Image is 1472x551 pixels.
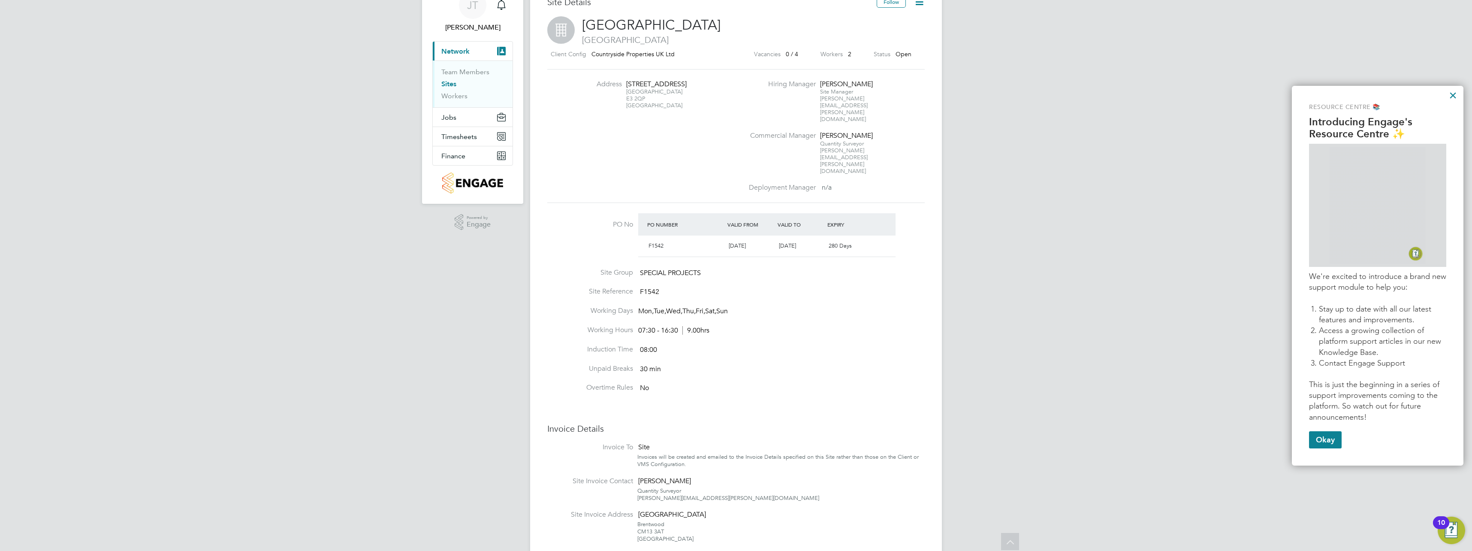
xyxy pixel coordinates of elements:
[640,384,649,393] span: No
[547,268,633,277] label: Site Group
[432,22,513,33] span: Jake Thomas
[547,220,633,229] label: PO No
[820,80,874,89] div: [PERSON_NAME]
[1330,147,1426,263] img: GIF of Resource Centre being opened
[547,34,925,45] span: [GEOGRAPHIC_DATA]
[547,423,925,434] h3: Invoice Details
[820,49,843,60] label: Workers
[1437,523,1445,534] div: 10
[779,242,796,249] span: [DATE]
[1449,88,1457,102] button: Close
[637,521,925,543] div: Brentwood CM13 3AT [GEOGRAPHIC_DATA]
[626,88,680,109] div: [GEOGRAPHIC_DATA] E3 2QP [GEOGRAPHIC_DATA]
[441,47,470,55] span: Network
[775,217,826,232] div: Valid To
[441,92,468,100] a: Workers
[744,80,816,89] label: Hiring Manager
[1309,271,1446,293] p: We're excited to introduce a brand new support module to help you:
[637,510,925,519] div: [GEOGRAPHIC_DATA]
[547,510,633,519] label: Site Invoice Address
[575,80,622,89] label: Address
[1319,325,1446,358] li: Access a growing collection of platform support articles in our new Knowledge Base.
[874,49,890,60] label: Status
[432,173,513,194] a: Go to home page
[467,221,491,228] span: Engage
[696,307,705,315] span: Fri,
[896,50,911,58] span: Open
[716,307,728,315] span: Sun
[441,133,477,141] span: Timesheets
[547,477,633,486] label: Site Invoice Contact
[820,147,868,175] span: [PERSON_NAME][EMAIL_ADDRESS][PERSON_NAME][DOMAIN_NAME]
[637,495,925,502] div: [PERSON_NAME][EMAIL_ADDRESS][PERSON_NAME][DOMAIN_NAME]
[591,50,675,58] span: Countryside Properties UK Ltd
[705,307,716,315] span: Sat,
[744,131,816,140] label: Commercial Manager
[442,173,503,194] img: countryside-properties-logo-retina.png
[654,307,666,315] span: Tue,
[820,140,864,147] span: Quantity Surveyor
[637,487,925,495] div: Quantity Surveyor
[822,183,832,192] span: n/a
[547,287,633,296] label: Site Reference
[825,217,875,232] div: Expiry
[754,49,781,60] label: Vacancies
[441,80,456,88] a: Sites
[820,131,874,140] div: [PERSON_NAME]
[786,50,798,58] span: 0 / 4
[637,454,925,468] div: Invoices will be created and emailed to the Invoice Details specified on this Site rather than th...
[848,50,851,58] span: 2
[640,288,659,297] span: F1542
[640,345,657,354] span: 08:00
[441,68,489,76] a: Team Members
[640,365,661,373] span: 30 min
[1309,116,1446,128] p: Introducing Engage's
[1438,517,1465,544] button: Open Resource Center, 10 new notifications
[467,214,491,221] span: Powered by
[582,17,721,33] span: [GEOGRAPHIC_DATA]
[729,242,746,249] span: [DATE]
[1309,431,1342,448] button: Okay
[637,443,925,452] div: Site
[547,443,633,452] label: Invoice To
[441,113,456,121] span: Jobs
[1309,128,1446,140] p: Resource Centre ✨
[682,307,696,315] span: Thu,
[820,95,868,123] span: [PERSON_NAME][EMAIL_ADDRESS][PERSON_NAME][DOMAIN_NAME]
[1319,358,1446,369] li: Contact Engage Support
[626,80,680,89] div: [STREET_ADDRESS]
[547,345,633,354] label: Induction Time
[645,217,725,232] div: PO Number
[1319,304,1446,325] li: Stay up to date with all our latest features and improvements.
[637,477,925,486] div: [PERSON_NAME]
[682,326,709,335] span: 9.00hrs
[547,364,633,373] label: Unpaid Breaks
[638,326,709,335] div: 07:30 - 16:30
[1309,103,1446,112] p: Resource Centre 📚
[547,383,633,392] label: Overtime Rules
[547,326,633,335] label: Working Hours
[666,307,682,315] span: Wed,
[725,217,775,232] div: Valid From
[638,307,654,315] span: Mon,
[649,242,664,249] span: F1542
[820,88,853,95] span: Site Manager
[551,49,586,60] label: Client Config
[829,242,852,249] span: 280 Days
[441,152,465,160] span: Finance
[1309,379,1446,423] p: This is just the beginning in a series of support improvements coming to the platform. So watch o...
[640,269,701,277] span: SPECIAL PROJECTS
[744,183,816,192] label: Deployment Manager
[547,306,633,315] label: Working Days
